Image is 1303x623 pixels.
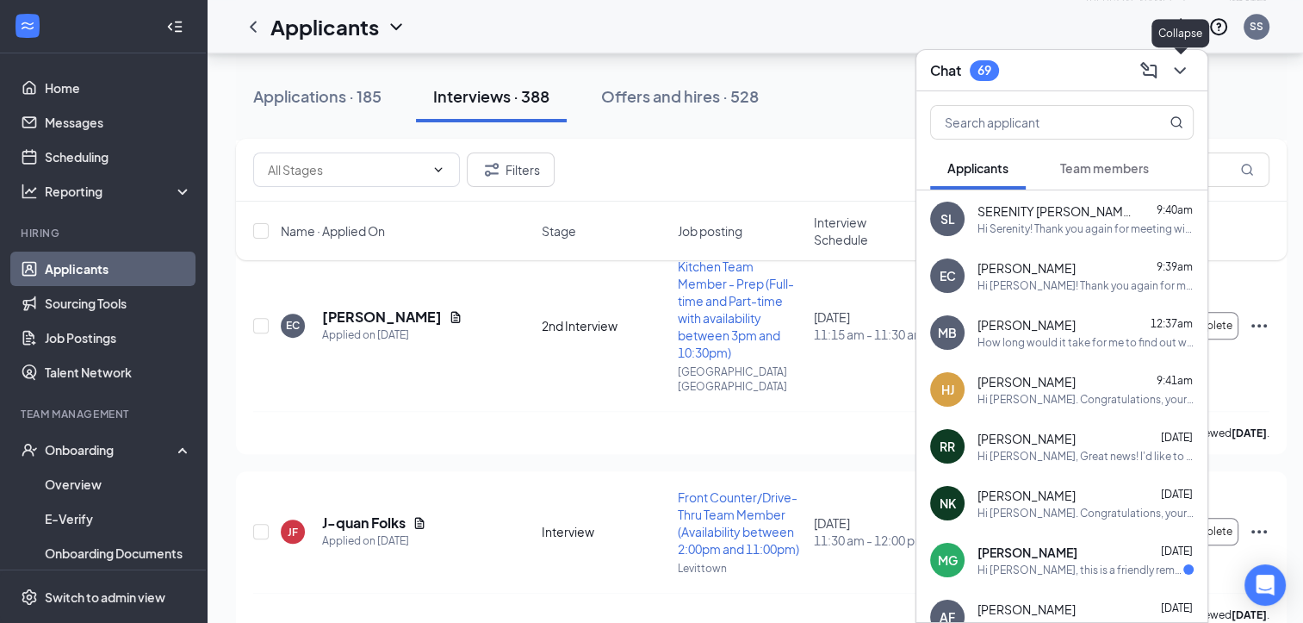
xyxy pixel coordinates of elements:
button: Filter Filters [467,153,555,187]
svg: Collapse [166,18,183,35]
div: Applications · 185 [253,85,382,107]
b: [DATE] [1232,427,1267,439]
span: Front Counter/Drive-Thru Team Member (Availability between 2:00pm and 11:00pm) [678,489,799,557]
span: [PERSON_NAME] [977,601,1076,618]
div: Offers and hires · 528 [601,85,759,107]
div: Switch to admin view [45,589,165,606]
a: Overview [45,467,192,502]
svg: UserCheck [21,441,38,458]
div: Interview [542,523,667,540]
p: [GEOGRAPHIC_DATA] [GEOGRAPHIC_DATA] [678,364,804,394]
button: ComposeMessage [1135,57,1163,84]
span: 11:30 am - 12:00 pm [813,532,939,549]
span: [PERSON_NAME] [977,373,1076,390]
span: [PERSON_NAME] [977,487,1076,504]
div: Hi [PERSON_NAME]. Congratulations, your meeting with [DEMOGRAPHIC_DATA]-fil-A for Assistant Opera... [977,392,1194,407]
div: Onboarding [45,441,177,458]
div: Hi [PERSON_NAME]. Congratulations, your onsite interview with [DEMOGRAPHIC_DATA]-fil-A for Dining... [977,506,1194,520]
span: [DATE] [1161,545,1193,558]
span: Name · Applied On [281,222,385,240]
span: [PERSON_NAME] [977,316,1076,333]
span: [DATE] [1161,488,1193,501]
a: Scheduling [45,140,192,174]
span: [PERSON_NAME] [977,544,1077,561]
svg: ChevronDown [1170,60,1190,81]
input: Search applicant [931,106,1135,139]
svg: Document [449,310,462,324]
span: Stage [542,222,576,240]
a: Applicants [45,252,192,286]
svg: WorkstreamLogo [19,17,36,34]
div: MB [938,324,957,341]
a: Job Postings [45,321,192,355]
svg: ComposeMessage [1139,60,1159,81]
a: Home [45,71,192,105]
span: 11:15 am - 11:30 am [813,326,939,343]
div: Reporting [45,183,193,200]
span: Job posting [678,222,742,240]
div: EC [940,267,956,284]
svg: ChevronLeft [243,16,264,37]
div: 69 [977,63,991,78]
span: 12:37am [1151,317,1193,330]
span: [PERSON_NAME] [977,430,1076,447]
div: [DATE] [813,514,939,549]
input: All Stages [268,160,425,179]
div: How long would it take for me to find out when I get an interview? [977,335,1194,350]
div: Hi [PERSON_NAME]! Thank you again for meeting with me last week. I appreciate your patience as we... [977,278,1194,293]
div: Applied on [DATE] [322,327,462,344]
p: Levittown [678,561,804,576]
div: MG [938,551,958,569]
div: Hi [PERSON_NAME], Great news! I'd like to invite you to an interview with us for Front Counter/Dr... [977,449,1194,464]
a: Onboarding Documents [45,536,192,570]
div: Applied on [DATE] [322,533,426,550]
span: Applicants [947,160,1008,176]
div: [DATE] [813,308,939,343]
svg: Document [413,516,426,530]
div: Hi Serenity! Thank you again for meeting with me last week. I appreciate your patience as we dete... [977,221,1194,236]
button: ChevronDown [1166,57,1194,84]
span: SERENITY [PERSON_NAME] [977,202,1132,220]
div: JF [288,525,298,539]
div: NK [940,495,956,512]
div: SS [1250,19,1263,34]
span: 9:40am [1157,203,1193,216]
a: Messages [45,105,192,140]
div: 2nd Interview [542,317,667,334]
h3: Chat [930,61,961,80]
a: Sourcing Tools [45,286,192,321]
div: EC [286,318,300,333]
a: Talent Network [45,355,192,389]
h1: Applicants [270,12,379,41]
span: Interview Schedule [813,214,918,248]
div: Collapse [1151,19,1209,47]
div: Hi [PERSON_NAME], this is a friendly reminder. To move forward with your application for Kitchen ... [977,563,1183,577]
div: Team Management [21,407,189,421]
svg: ChevronDown [431,163,445,177]
svg: ChevronDown [386,16,406,37]
span: [PERSON_NAME] [977,259,1076,277]
div: Hiring [21,226,189,240]
svg: Analysis [21,183,38,200]
svg: QuestionInfo [1208,16,1229,37]
svg: Ellipses [1249,315,1269,336]
b: [DATE] [1232,608,1267,621]
span: [DATE] [1161,601,1193,614]
div: SL [940,210,955,227]
span: Kitchen Team Member - Prep (Full-time and Part-time with availability between 3pm and 10:30pm) [678,259,794,360]
svg: Filter [481,159,502,180]
div: Interviews · 388 [433,85,549,107]
div: Open Intercom Messenger [1244,564,1286,606]
svg: MagnifyingGlass [1170,115,1183,129]
span: Team members [1060,160,1149,176]
div: HJ [941,381,954,398]
span: [DATE] [1161,431,1193,444]
span: 9:39am [1157,260,1193,273]
svg: Ellipses [1249,521,1269,542]
span: 9:41am [1157,374,1193,387]
h5: J-quan Folks [322,514,406,533]
a: E-Verify [45,502,192,536]
div: RR [940,438,955,455]
svg: Settings [21,589,38,606]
